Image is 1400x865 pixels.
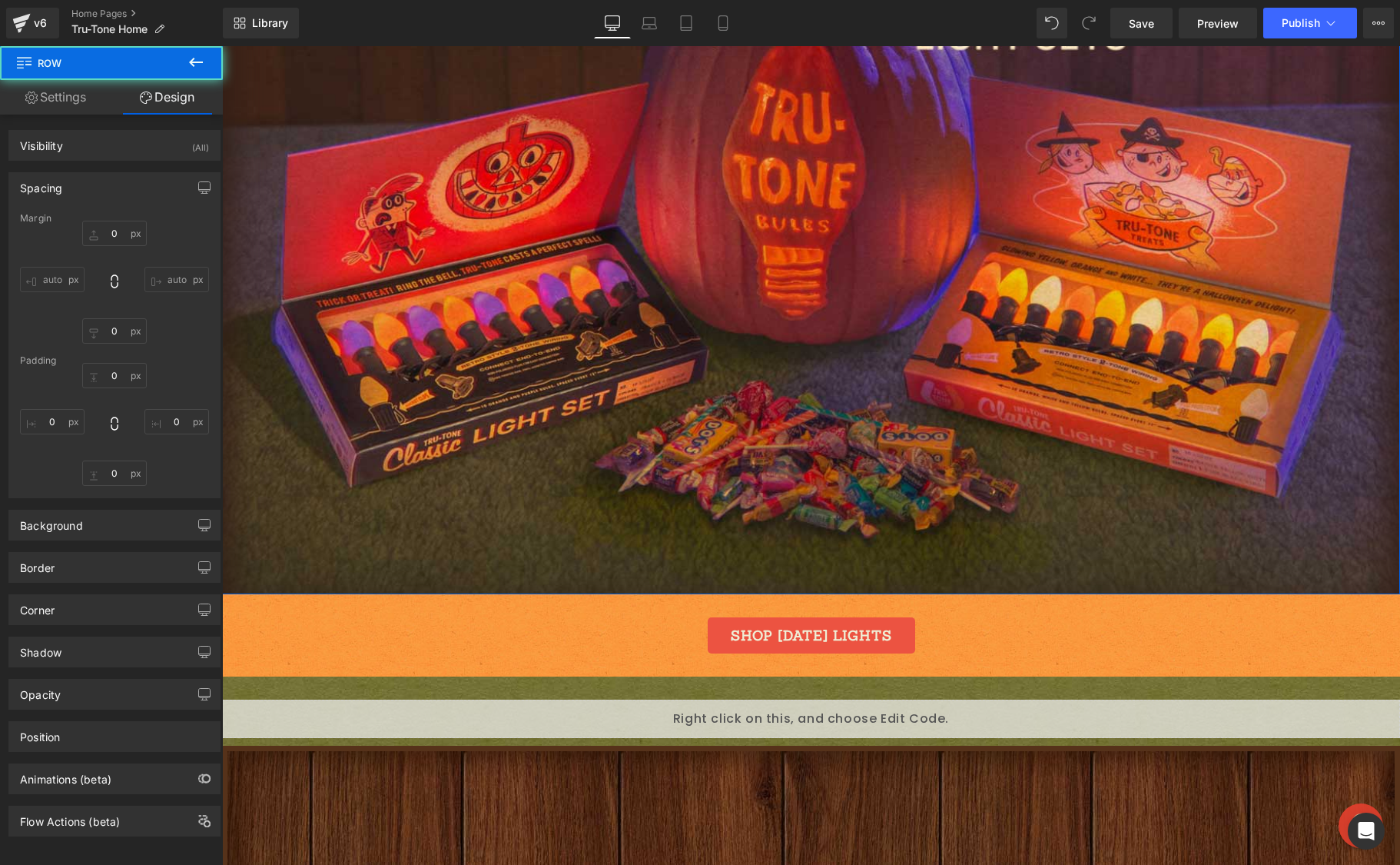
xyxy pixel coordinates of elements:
div: Visibility [20,131,63,152]
input: 0 [82,221,147,246]
div: Flow Actions (beta) [20,807,120,828]
a: SHOP [DATE] LIGHTS [486,571,693,607]
div: Position [20,722,60,744]
a: Preview [1179,8,1257,38]
img: Chat Button [1116,757,1161,802]
div: (All) [192,131,209,156]
input: 0 [144,267,209,292]
span: Library [252,16,288,30]
span: Save [1129,15,1154,32]
a: Desktop [594,8,631,38]
div: Padding [20,355,209,366]
div: Margin [20,213,209,224]
div: Animations (beta) [20,764,111,786]
span: Tru-Tone Home [71,23,148,35]
input: 0 [82,318,147,344]
button: Redo [1073,8,1104,38]
div: Shadow [20,637,61,659]
span: Publish [1282,17,1320,29]
div: Border [20,553,55,574]
input: 0 [20,409,85,434]
a: Laptop [631,8,668,38]
div: v6 [31,13,50,33]
input: 0 [82,363,147,388]
input: 0 [20,267,85,292]
div: Background [20,511,83,532]
a: v6 [6,8,59,38]
div: Opacity [20,680,61,701]
button: Publish [1263,8,1357,38]
div: Chat widget toggle [1116,757,1161,802]
span: Row [15,46,169,80]
a: New Library [223,8,299,38]
div: Open Intercom Messenger [1348,813,1385,850]
a: Design [111,80,223,115]
a: Home Pages [71,8,223,20]
div: Corner [20,595,55,617]
span: Preview [1197,15,1239,32]
a: Tablet [668,8,705,38]
a: Mobile [705,8,741,38]
button: More [1363,8,1394,38]
input: 0 [144,409,209,434]
button: Undo [1037,8,1067,38]
input: 0 [82,461,147,486]
div: Spacing [20,173,62,195]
